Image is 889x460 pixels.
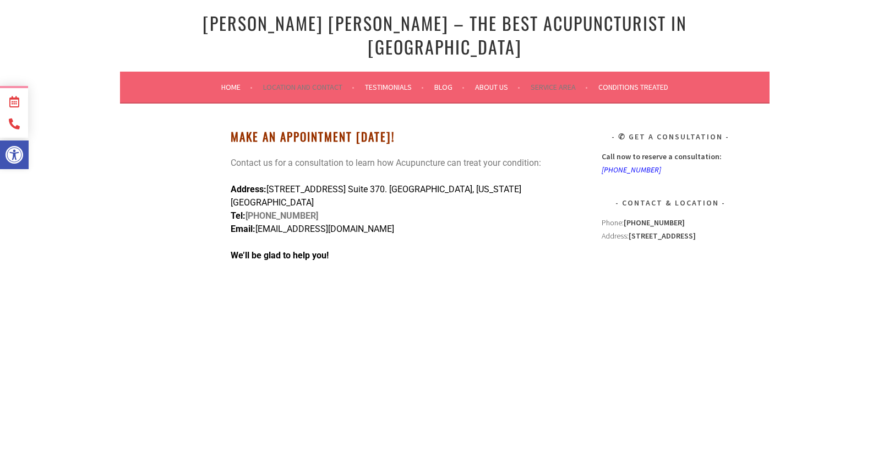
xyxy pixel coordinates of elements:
p: Contact us for a consultation to learn how Acupuncture can treat your condition: [231,156,572,170]
a: Service Area [531,80,588,94]
div: Address: [602,216,739,380]
a: Location and Contact [263,80,354,94]
a: [PHONE_NUMBER] [602,165,661,175]
a: Home [221,80,253,94]
span: [EMAIL_ADDRESS][DOMAIN_NAME] [255,224,394,234]
h3: ✆ Get A Consultation [602,130,739,143]
a: [PERSON_NAME] [PERSON_NAME] – The Best Acupuncturist In [GEOGRAPHIC_DATA] [203,10,687,59]
strong: [PHONE_NUMBER] [231,210,318,234]
a: Conditions Treated [598,80,668,94]
span: Tel: [231,210,246,221]
strong: [PHONE_NUMBER] [624,218,685,228]
h3: Contact & Location [602,196,739,209]
strong: Call now to reserve a consultation: [602,151,722,161]
strong: Address: [231,184,266,194]
strong: We’ll be glad to help you! [231,250,329,261]
strong: [STREET_ADDRESS] [629,231,696,241]
strong: Make An Appointment [DATE]! [231,128,395,145]
span: [STREET_ADDRESS] Suite 370. [GEOGRAPHIC_DATA], [US_STATE][GEOGRAPHIC_DATA] [231,184,521,208]
a: Testimonials [365,80,424,94]
div: Phone: [602,216,739,229]
a: About Us [475,80,520,94]
a: Blog [434,80,465,94]
strong: Email: [231,224,255,234]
